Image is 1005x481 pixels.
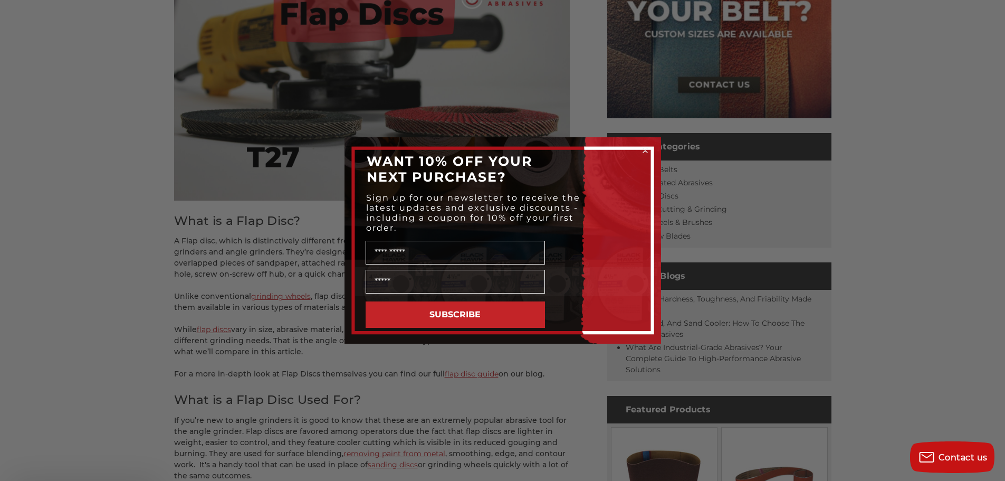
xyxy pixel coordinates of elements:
[366,301,545,328] button: SUBSCRIBE
[366,270,545,294] input: Email
[366,193,580,233] span: Sign up for our newsletter to receive the latest updates and exclusive discounts - including a co...
[939,452,988,463] span: Contact us
[367,153,532,185] span: WANT 10% OFF YOUR NEXT PURCHASE?
[640,145,650,156] button: Close dialog
[910,441,994,473] button: Contact us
